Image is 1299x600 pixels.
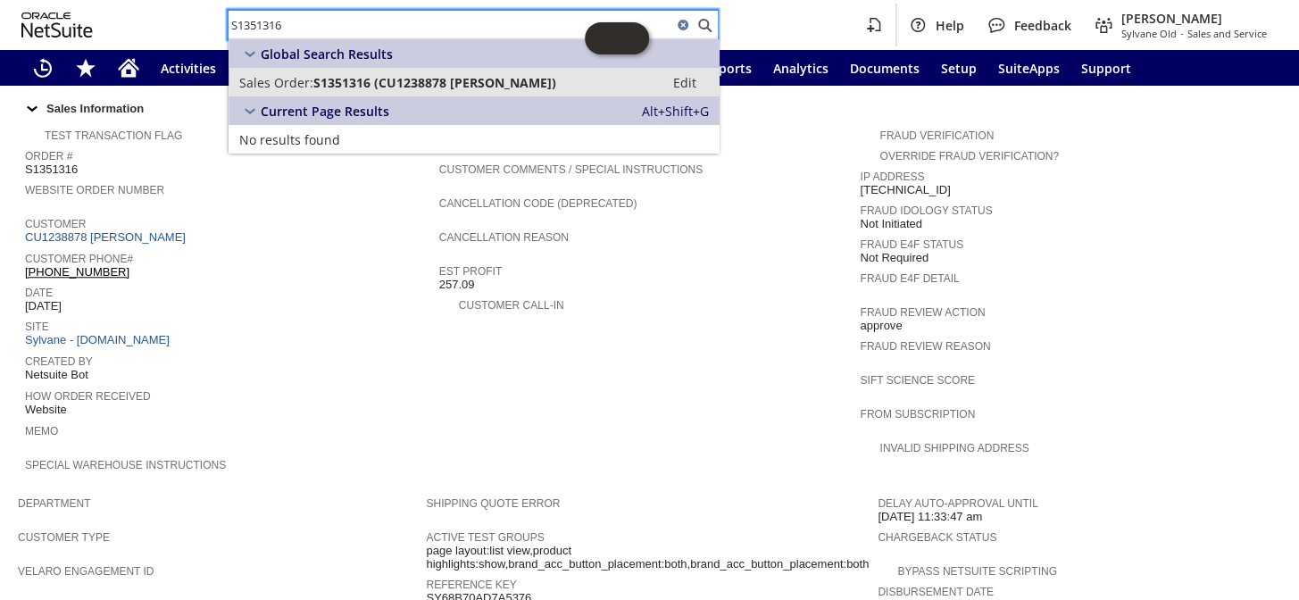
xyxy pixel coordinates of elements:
[998,60,1060,77] span: SuiteApps
[1121,27,1177,40] span: Sylvane Old
[25,150,72,162] a: Order #
[229,125,720,154] a: No results found
[313,74,556,91] span: S1351316 (CU1238878 [PERSON_NAME])
[239,74,313,91] span: Sales Order:
[25,230,190,244] a: CU1238878 [PERSON_NAME]
[229,14,672,36] input: Search
[694,14,715,36] svg: Search
[261,103,389,120] span: Current Page Results
[18,565,154,578] a: Velaro Engagement ID
[860,306,985,319] a: Fraud Review Action
[585,22,649,54] iframe: Click here to launch Oracle Guided Learning Help Panel
[860,251,928,265] span: Not Required
[693,50,762,86] a: Reports
[25,321,49,333] a: Site
[642,103,709,120] span: Alt+Shift+G
[118,57,139,79] svg: Home
[426,531,544,544] a: Active Test Groups
[439,231,569,244] a: Cancellation Reason
[860,204,992,217] a: Fraud Idology Status
[439,278,475,292] span: 257.09
[229,68,720,96] a: Sales Order:S1351316 (CU1238878 [PERSON_NAME])Edit:
[897,565,1056,578] a: Bypass NetSuite Scripting
[426,544,869,571] span: page layout:list view,product highlights:show,brand_acc_button_placement:both,brand_acc_button_pl...
[941,60,977,77] span: Setup
[654,71,716,93] a: Edit:
[261,46,393,62] span: Global Search Results
[25,218,86,230] a: Customer
[45,129,182,142] a: Test Transaction Flag
[426,497,560,510] a: Shipping Quote Error
[839,50,930,86] a: Documents
[1187,27,1267,40] span: Sales and Service
[25,162,78,177] span: S1351316
[860,374,974,387] a: Sift Science Score
[239,131,340,148] span: No results found
[32,57,54,79] svg: Recent Records
[439,197,637,210] a: Cancellation Code (deprecated)
[25,368,88,382] span: Netsuite Bot
[860,171,924,183] a: IP Address
[1081,60,1131,77] span: Support
[1070,50,1142,86] a: Support
[860,408,975,421] a: From Subscription
[1180,27,1184,40] span: -
[879,129,994,142] a: Fraud Verification
[762,50,839,86] a: Analytics
[1121,10,1267,27] span: [PERSON_NAME]
[25,184,164,196] a: Website Order Number
[18,96,1281,120] td: Sales Information
[25,333,174,346] a: Sylvane - [DOMAIN_NAME]
[18,96,1274,120] div: Sales Information
[18,497,91,510] a: Department
[878,586,994,598] a: Disbursement Date
[860,183,950,197] span: [TECHNICAL_ID]
[227,50,317,86] a: Warehouse
[25,287,53,299] a: Date
[107,50,150,86] a: Home
[878,510,982,524] span: [DATE] 11:33:47 am
[860,238,963,251] a: Fraud E4F Status
[64,50,107,86] div: Shortcuts
[25,403,67,417] span: Website
[987,50,1070,86] a: SuiteApps
[860,272,959,285] a: Fraud E4F Detail
[25,299,62,313] span: [DATE]
[439,163,703,176] a: Customer Comments / Special Instructions
[459,299,564,312] a: Customer Call-in
[860,319,902,333] span: approve
[21,12,93,37] svg: logo
[879,150,1058,162] a: Override Fraud Verification?
[75,57,96,79] svg: Shortcuts
[930,50,987,86] a: Setup
[850,60,920,77] span: Documents
[936,17,964,34] span: Help
[878,531,996,544] a: Chargeback Status
[25,265,129,279] a: [PHONE_NUMBER]
[25,355,93,368] a: Created By
[21,50,64,86] a: Recent Records
[617,22,649,54] span: Oracle Guided Learning Widget. To move around, please hold and drag
[1014,17,1071,34] span: Feedback
[18,531,110,544] a: Customer Type
[25,390,151,403] a: How Order Received
[879,442,1028,454] a: Invalid Shipping Address
[773,60,829,77] span: Analytics
[161,60,216,77] span: Activities
[860,340,990,353] a: Fraud Review Reason
[878,497,1037,510] a: Delay Auto-Approval Until
[150,50,227,86] a: Activities
[25,425,58,437] a: Memo
[439,265,502,278] a: Est Profit
[25,459,226,471] a: Special Warehouse Instructions
[860,217,921,231] span: Not Initiated
[426,579,516,591] a: Reference Key
[25,253,133,265] a: Customer Phone#
[704,60,752,77] span: Reports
